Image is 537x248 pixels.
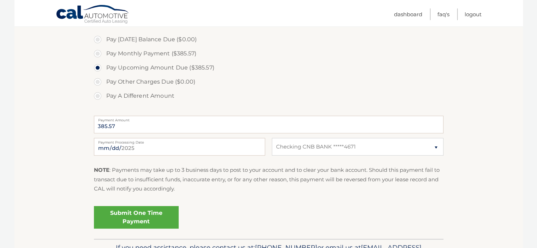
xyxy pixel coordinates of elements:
label: Pay [DATE] Balance Due ($0.00) [94,32,443,47]
label: Pay Upcoming Amount Due ($385.57) [94,61,443,75]
a: Submit One Time Payment [94,206,179,229]
a: Logout [465,8,482,20]
label: Pay Other Charges Due ($0.00) [94,75,443,89]
label: Pay A Different Amount [94,89,443,103]
a: Dashboard [394,8,422,20]
label: Pay Monthly Payment ($385.57) [94,47,443,61]
a: FAQ's [437,8,449,20]
a: Cal Automotive [56,5,130,25]
label: Payment Amount [94,116,443,121]
strong: NOTE [94,167,109,173]
label: Payment Processing Date [94,138,265,144]
input: Payment Amount [94,116,443,133]
input: Payment Date [94,138,265,156]
p: : Payments may take up to 3 business days to post to your account and to clear your bank account.... [94,165,443,193]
